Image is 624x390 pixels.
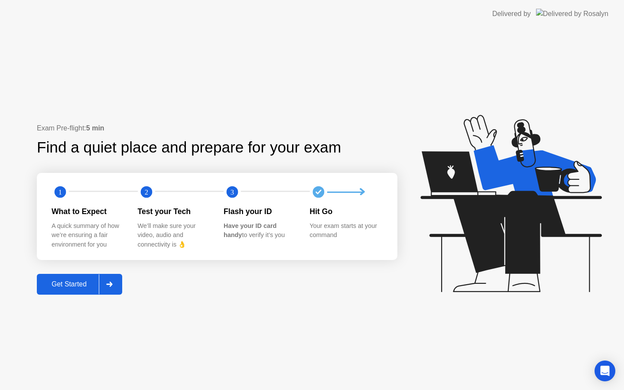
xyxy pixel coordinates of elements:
[224,222,276,239] b: Have your ID card handy
[37,123,397,133] div: Exam Pre-flight:
[224,206,296,217] div: Flash your ID
[52,206,124,217] div: What to Expect
[39,280,99,288] div: Get Started
[595,361,615,381] div: Open Intercom Messenger
[144,188,148,196] text: 2
[310,206,382,217] div: Hit Go
[224,221,296,240] div: to verify it’s you
[37,136,342,159] div: Find a quiet place and prepare for your exam
[138,206,210,217] div: Test your Tech
[536,9,608,19] img: Delivered by Rosalyn
[492,9,531,19] div: Delivered by
[58,188,62,196] text: 1
[138,221,210,250] div: We’ll make sure your video, audio and connectivity is 👌
[231,188,234,196] text: 3
[37,274,122,295] button: Get Started
[52,221,124,250] div: A quick summary of how we’re ensuring a fair environment for you
[310,221,382,240] div: Your exam starts at your command
[86,124,104,132] b: 5 min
